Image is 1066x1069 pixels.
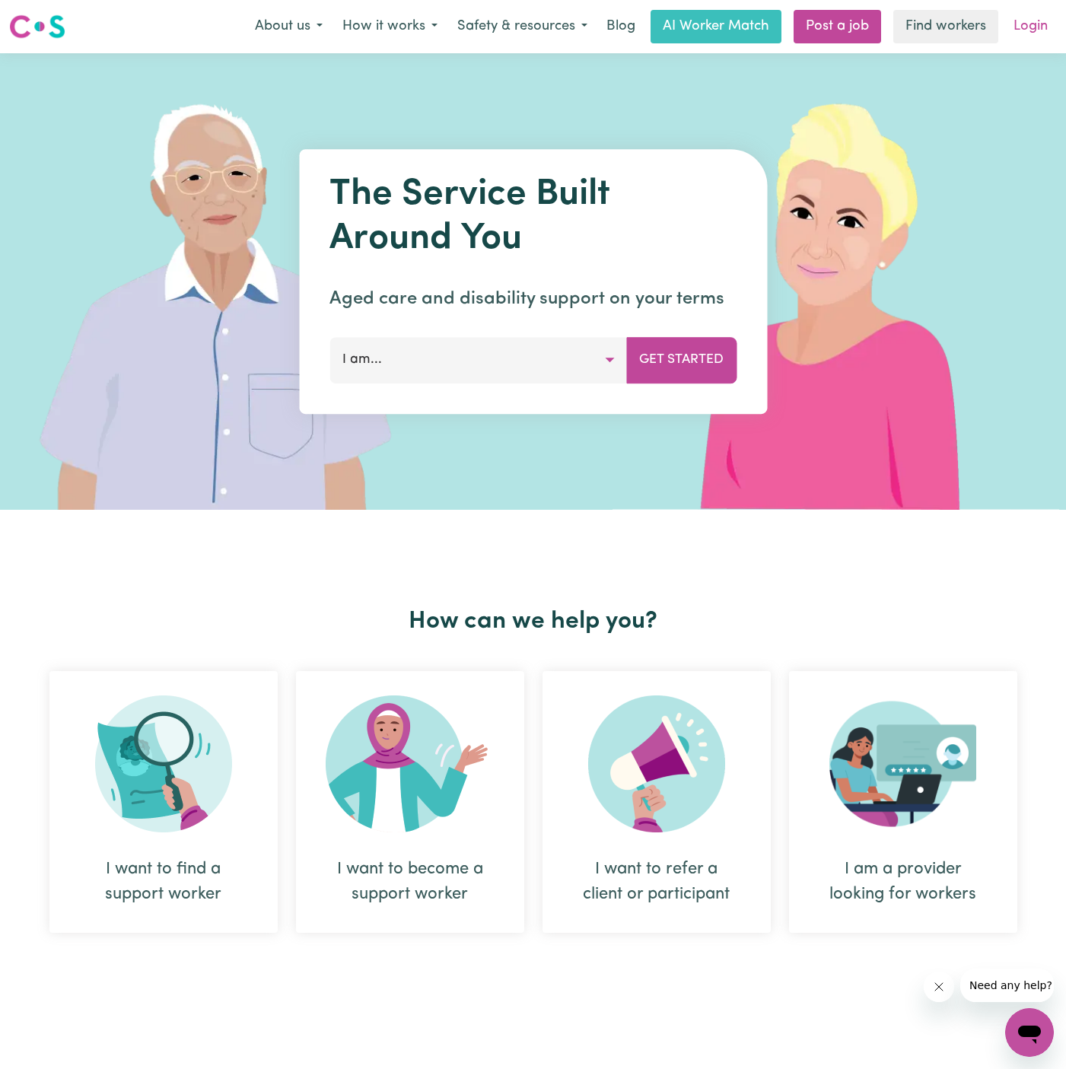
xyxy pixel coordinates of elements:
[794,10,881,43] a: Post a job
[893,10,998,43] a: Find workers
[296,671,524,933] div: I want to become a support worker
[329,173,737,261] h1: The Service Built Around You
[789,671,1017,933] div: I am a provider looking for workers
[579,857,734,907] div: I want to refer a client or participant
[95,695,232,832] img: Search
[924,972,954,1002] iframe: Close message
[333,857,488,907] div: I want to become a support worker
[543,671,771,933] div: I want to refer a client or participant
[9,13,65,40] img: Careseekers logo
[1004,10,1057,43] a: Login
[49,671,278,933] div: I want to find a support worker
[588,695,725,832] img: Refer
[86,857,241,907] div: I want to find a support worker
[326,695,495,832] img: Become Worker
[329,337,627,383] button: I am...
[829,695,977,832] img: Provider
[333,11,447,43] button: How it works
[651,10,781,43] a: AI Worker Match
[960,969,1054,1002] iframe: Message from company
[597,10,644,43] a: Blog
[245,11,333,43] button: About us
[826,857,981,907] div: I am a provider looking for workers
[329,285,737,313] p: Aged care and disability support on your terms
[626,337,737,383] button: Get Started
[1005,1008,1054,1057] iframe: Button to launch messaging window
[40,607,1026,636] h2: How can we help you?
[447,11,597,43] button: Safety & resources
[9,9,65,44] a: Careseekers logo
